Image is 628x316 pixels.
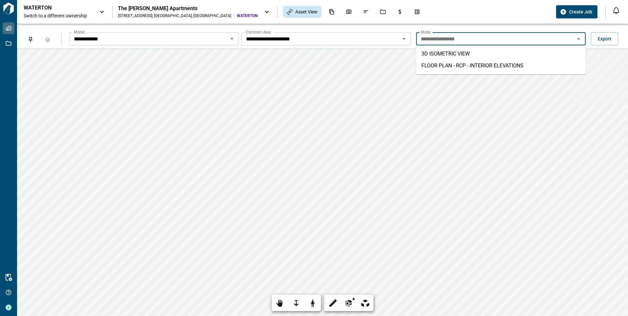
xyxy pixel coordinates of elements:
div: Asset View [283,6,322,18]
span: Create Job [569,9,592,15]
label: Model [74,29,85,35]
button: Create Job [556,5,597,18]
button: Open [227,34,236,43]
span: Asset View [295,9,318,15]
div: Issues & Info [359,6,373,17]
p: WATERTON [24,5,83,11]
button: Open notification feed [611,5,621,16]
div: The [PERSON_NAME] Apartments [118,5,258,12]
li: 3D ISOMETRIC VIEW [416,48,586,60]
div: Takeoff Center [410,6,424,17]
li: FLOOR PLAN - RCP - INTERIOR ELEVATIONS [416,60,586,72]
label: Mode [421,29,431,35]
button: Export [591,32,618,45]
button: Close [574,34,583,43]
label: Common Area [246,29,271,35]
div: [STREET_ADDRESS] , [GEOGRAPHIC_DATA] , [GEOGRAPHIC_DATA] [118,13,231,18]
span: Switch to a different ownership [24,12,93,19]
span: Export [598,35,611,42]
span: WATERTON [237,13,258,18]
div: Photos [342,6,356,17]
div: Jobs [376,6,390,17]
div: Budgets [393,6,407,17]
div: Documents [325,6,339,17]
button: Open [399,34,409,43]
